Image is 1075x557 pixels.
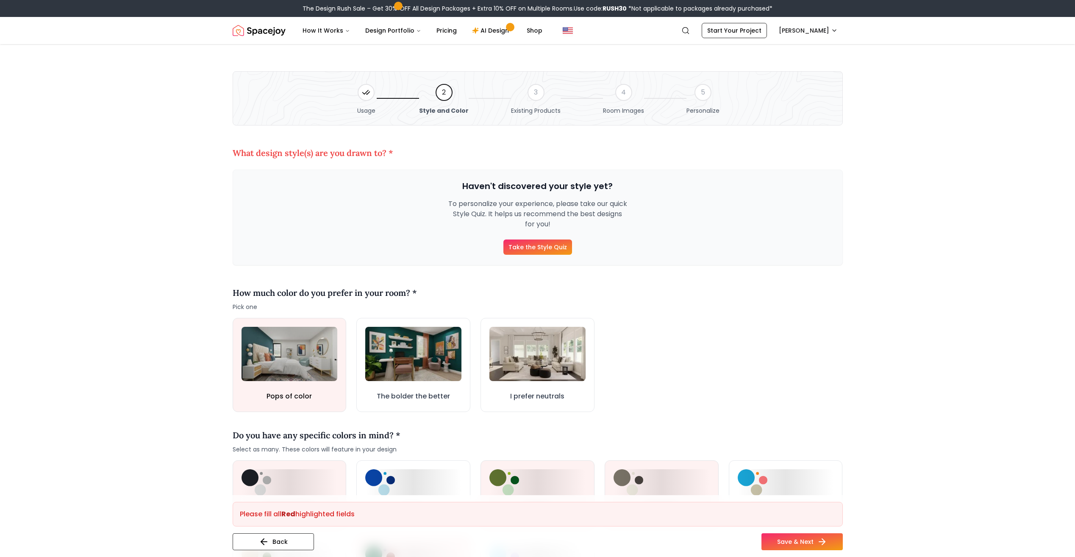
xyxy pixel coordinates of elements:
[563,25,573,36] img: United States
[520,22,549,39] a: Shop
[233,22,286,39] a: Spacejoy
[233,318,347,412] button: Pops of colorPops of color
[281,509,295,519] strong: Red
[761,533,843,550] button: Save & Next
[614,469,643,496] img: Neutrals
[489,327,586,381] img: I prefer neutrals
[729,460,843,527] button: Bright-Multi ColorsBright-Multi Colors
[357,106,375,115] span: Usage
[303,4,772,13] div: The Design Rush Sale – Get 30% OFF All Design Packages + Extra 10% OFF on Multiple Rooms.
[233,533,314,550] button: Back
[365,469,395,496] img: Blues
[233,303,417,311] span: Pick one
[233,460,347,527] button: Black & WhiteBlack & White
[377,391,450,401] h3: The bolder the better
[462,180,613,192] h4: Haven't discovered your style yet?
[603,106,644,115] span: Room Images
[233,147,393,159] h4: What design style(s) are you drawn to? *
[574,4,627,13] span: Use code:
[489,469,519,496] img: Greens
[240,509,836,519] p: highlighted fields
[511,106,561,115] span: Existing Products
[356,460,470,527] button: BluesBlues
[233,445,400,454] span: Select as many. These colors will feature in your design
[419,106,469,115] span: Style and Color
[430,22,464,39] a: Pricing
[481,460,594,527] button: GreensGreens
[627,4,772,13] span: *Not applicable to packages already purchased*
[481,318,594,412] button: I prefer neutralsI prefer neutrals
[774,23,843,38] button: [PERSON_NAME]
[356,318,470,412] button: The bolder the betterThe bolder the better
[702,23,767,38] a: Start Your Project
[233,287,417,299] h4: How much color do you prefer in your room? *
[296,22,357,39] button: How It Works
[528,84,544,101] div: 3
[242,327,338,381] img: Pops of color
[242,469,271,496] img: Black & White
[503,240,572,255] a: Take the Style Quiz
[738,469,767,496] img: Bright-Multi Colors
[443,199,633,229] p: To personalize your experience, please take our quick Style Quiz. It helps us recommend the best ...
[465,22,518,39] a: AI Design
[686,106,719,115] span: Personalize
[436,84,453,101] div: 2
[233,17,843,44] nav: Global
[603,4,627,13] b: RUSH30
[605,460,719,527] button: NeutralsNeutrals
[510,391,564,401] h3: I prefer neutrals
[365,327,461,381] img: The bolder the better
[233,22,286,39] img: Spacejoy Logo
[296,22,549,39] nav: Main
[358,22,428,39] button: Design Portfolio
[267,391,312,401] h3: Pops of color
[233,429,400,442] h4: Do you have any specific colors in mind? *
[694,84,711,101] div: 5
[615,84,632,101] div: 4
[240,509,281,519] span: Please fill all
